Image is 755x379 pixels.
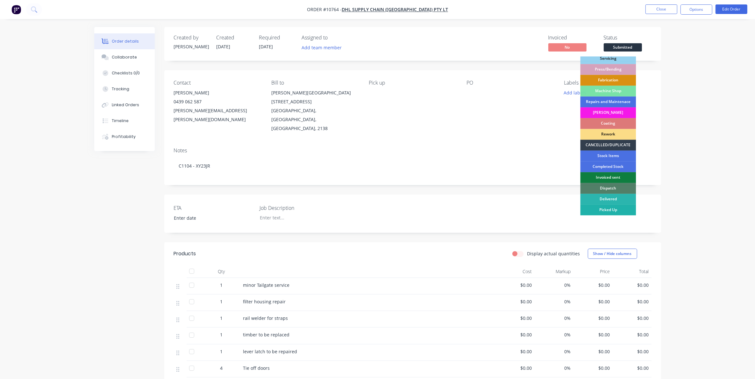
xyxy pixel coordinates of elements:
button: Close [645,4,677,14]
div: [PERSON_NAME] [580,107,636,118]
div: Linked Orders [112,102,139,108]
div: Picked Up [580,205,636,216]
span: $0.00 [615,282,649,288]
div: Collaborate [112,54,137,60]
button: Add labels [560,88,590,97]
img: Factory [11,5,21,14]
span: $0.00 [498,315,532,321]
button: Checklists 0/0 [94,65,155,81]
div: Notes [174,148,652,154]
span: rail welder for straps [243,315,288,321]
span: $0.00 [576,331,610,338]
span: $0.00 [498,282,532,288]
div: Cost [495,265,535,278]
div: Invoiced sent [580,172,636,183]
button: Add team member [298,43,345,52]
span: $0.00 [498,348,532,355]
div: Bill to [271,80,359,86]
div: [PERSON_NAME] [174,43,209,50]
span: 1 [220,282,223,288]
div: [PERSON_NAME] [174,88,261,97]
input: Enter date [169,213,249,223]
a: DHL Supply Chain ([GEOGRAPHIC_DATA]) Pty Lt [342,7,448,13]
div: Total [612,265,652,278]
span: $0.00 [615,315,649,321]
label: ETA [174,204,253,212]
span: filter housing repair [243,299,286,305]
span: 1 [220,348,223,355]
span: 4 [220,365,223,371]
div: Order details [112,38,139,44]
div: Profitability [112,134,136,140]
div: Contact [174,80,261,86]
button: Profitability [94,129,155,145]
div: Created [217,35,252,41]
button: Timeline [94,113,155,129]
span: 0% [537,315,571,321]
div: Servicing [580,53,636,64]
div: Markup [534,265,573,278]
div: C1104 - XY23JR [174,156,652,176]
span: $0.00 [498,298,532,305]
div: Rework [580,129,636,140]
span: 1 [220,331,223,338]
button: Options [680,4,712,15]
div: Completed Stock [580,162,636,172]
span: [DATE] [259,44,273,50]
span: Tie off doors [243,365,270,371]
label: Job Description [260,204,339,212]
span: $0.00 [615,331,649,338]
div: Assigned to [302,35,366,41]
div: Tracking [112,86,129,92]
div: Status [604,35,652,41]
div: Checklists 0/0 [112,70,140,76]
div: CANCELLED/DUPLICATE [580,140,636,151]
div: Delivered [580,194,636,205]
div: Coating [580,118,636,129]
div: PO [467,80,554,86]
div: Repairs and Maintenace [580,97,636,107]
span: [DATE] [217,44,231,50]
span: lever latch to be repaired [243,348,297,355]
span: 0% [537,331,571,338]
button: Tracking [94,81,155,97]
div: Machine Shop [580,86,636,97]
span: $0.00 [498,331,532,338]
span: $0.00 [498,365,532,371]
button: Linked Orders [94,97,155,113]
span: 0% [537,298,571,305]
div: Price [573,265,613,278]
span: 0% [537,282,571,288]
div: Fabrication [580,75,636,86]
span: 0% [537,365,571,371]
span: $0.00 [576,282,610,288]
span: Submitted [604,43,642,51]
span: 1 [220,315,223,321]
div: Timeline [112,118,129,124]
div: Pick up [369,80,456,86]
div: 0439 062 587 [174,97,261,106]
div: Products [174,250,196,258]
span: $0.00 [615,298,649,305]
div: Qty [203,265,241,278]
div: Press/Bending [580,64,636,75]
div: [PERSON_NAME][EMAIL_ADDRESS][PERSON_NAME][DOMAIN_NAME] [174,106,261,124]
span: minor Tailgate service [243,282,290,288]
button: Submitted [604,43,642,53]
button: Collaborate [94,49,155,65]
div: [PERSON_NAME][GEOGRAPHIC_DATA] [STREET_ADDRESS][GEOGRAPHIC_DATA], [GEOGRAPHIC_DATA], [GEOGRAPHIC_... [271,88,359,133]
button: Show / Hide columns [588,249,637,259]
button: Order details [94,33,155,49]
span: Order #10764 - [307,7,342,13]
label: Display actual quantities [527,250,580,257]
button: Edit Order [716,4,747,14]
div: [PERSON_NAME]0439 062 587[PERSON_NAME][EMAIL_ADDRESS][PERSON_NAME][DOMAIN_NAME] [174,88,261,124]
span: $0.00 [615,365,649,371]
div: [PERSON_NAME][GEOGRAPHIC_DATA] [STREET_ADDRESS] [271,88,359,106]
div: [GEOGRAPHIC_DATA], [GEOGRAPHIC_DATA], [GEOGRAPHIC_DATA], 2138 [271,106,359,133]
span: $0.00 [576,315,610,321]
span: 1 [220,298,223,305]
div: Created by [174,35,209,41]
div: Stock Items [580,151,636,162]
